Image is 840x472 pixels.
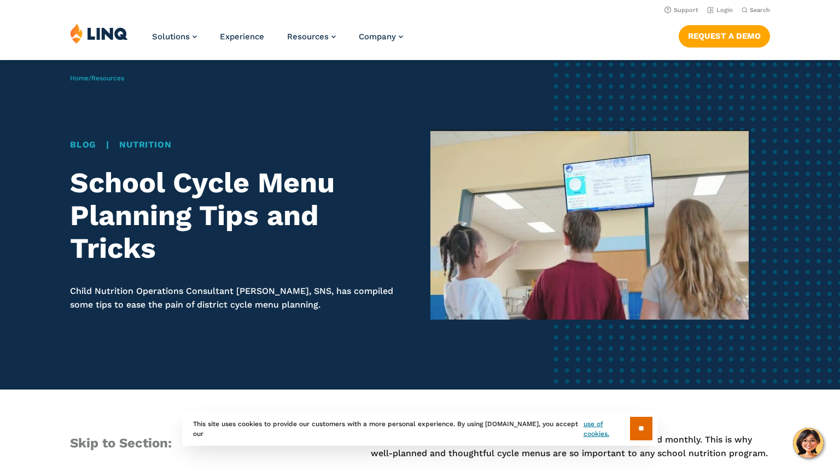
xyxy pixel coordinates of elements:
span: Search [750,7,770,14]
div: | [70,138,410,151]
a: use of cookies. [584,419,630,439]
a: Company [359,32,403,42]
nav: Primary Navigation [152,23,403,59]
a: Resources [91,74,124,82]
h1: School Cycle Menu Planning Tips and Tricks [70,167,410,264]
a: Nutrition [119,139,171,150]
a: Support [664,7,698,14]
a: Resources [287,32,336,42]
img: Kids looking up at menu display screen in school lunchroom [430,130,749,320]
a: Blog [70,139,96,150]
a: Solutions [152,32,197,42]
span: Resources [287,32,329,42]
button: Hello, have a question? Let’s chat. [793,428,824,458]
img: LINQ | K‑12 Software [70,23,128,44]
div: This site uses cookies to provide our customers with a more personal experience. By using [DOMAIN... [182,411,658,446]
a: Experience [220,32,264,42]
span: / [70,74,124,82]
nav: Button Navigation [679,23,770,47]
span: Company [359,32,396,42]
span: Solutions [152,32,190,42]
button: Open Search Bar [742,6,770,14]
a: Home [70,74,89,82]
p: Child Nutrition Operations Consultant [PERSON_NAME], SNS, has compiled some tips to ease the pain... [70,285,410,311]
a: Request a Demo [679,25,770,47]
a: Login [707,7,733,14]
